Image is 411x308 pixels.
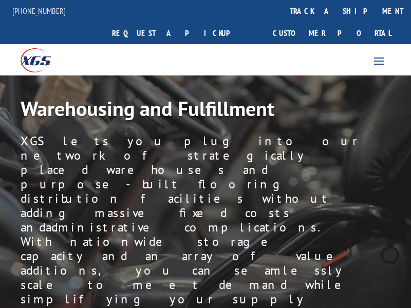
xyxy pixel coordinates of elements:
h1: Warehousing and Fulfillment [21,96,390,126]
a: [PHONE_NUMBER] [12,6,66,16]
a: Customer Portal [265,22,399,44]
span: administrative c [46,219,190,235]
a: Request a pickup [104,22,253,44]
